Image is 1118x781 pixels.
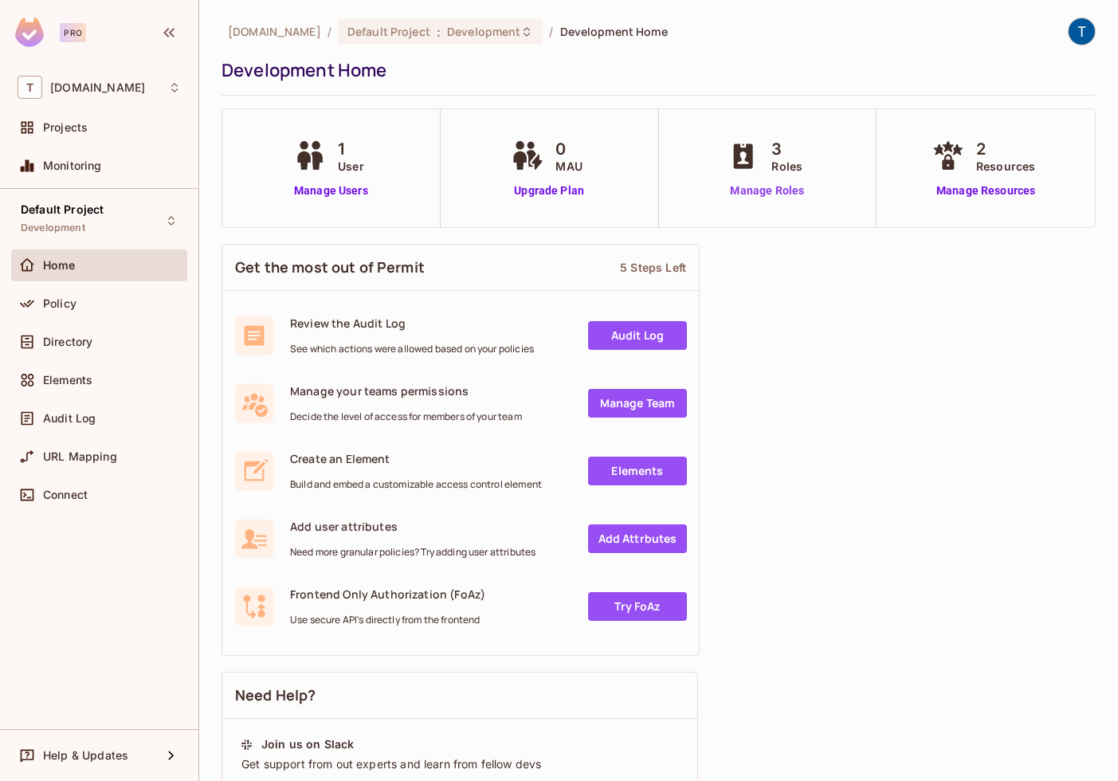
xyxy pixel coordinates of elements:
img: Takeshi Nakamoto [1069,18,1095,45]
div: Development Home [222,58,1088,82]
span: URL Mapping [43,450,117,463]
span: Audit Log [43,412,96,425]
span: Default Project [347,24,430,39]
span: Elements [43,374,92,387]
span: Review the Audit Log [290,316,534,331]
span: User [338,158,364,175]
a: Add Attrbutes [588,524,687,553]
span: T [18,76,42,99]
span: Manage your teams permissions [290,383,522,398]
a: Manage Users [290,182,372,199]
span: the active workspace [228,24,321,39]
span: Development Home [560,24,668,39]
a: Audit Log [588,321,687,350]
span: Help & Updates [43,749,128,762]
span: Resources [976,158,1035,175]
span: Monitoring [43,159,102,172]
span: 3 [771,137,802,161]
span: Workspace: t2.auto [50,81,145,94]
span: Policy [43,297,76,310]
span: Get the most out of Permit [235,257,425,277]
span: Use secure API's directly from the frontend [290,614,485,626]
a: Upgrade Plan [508,182,590,199]
a: Try FoAz [588,592,687,621]
span: MAU [555,158,582,175]
li: / [328,24,331,39]
span: Roles [771,158,802,175]
span: Decide the level of access for members of your team [290,410,522,423]
span: Development [447,24,520,39]
span: 2 [976,137,1035,161]
span: Projects [43,121,88,134]
div: 5 Steps Left [620,260,686,275]
a: Manage Team [588,389,687,418]
span: Default Project [21,203,104,216]
a: Manage Roles [724,182,810,199]
a: Manage Resources [928,182,1043,199]
span: Directory [43,336,92,348]
li: / [549,24,553,39]
span: Build and embed a customizable access control element [290,478,542,491]
span: Connect [43,489,88,501]
span: See which actions were allowed based on your policies [290,343,534,355]
span: Frontend Only Authorization (FoAz) [290,587,485,602]
span: Development [21,222,85,234]
a: Elements [588,457,687,485]
span: Need more granular policies? Try adding user attributes [290,546,535,559]
span: Add user attributes [290,519,535,534]
span: Need Help? [235,685,316,705]
span: 0 [555,137,582,161]
div: Get support from out experts and learn from fellow devs [240,756,680,772]
img: SReyMgAAAABJRU5ErkJggg== [15,18,44,47]
div: Pro [60,23,86,42]
div: Join us on Slack [261,736,354,752]
span: Home [43,259,76,272]
span: : [436,26,441,38]
span: Create an Element [290,451,542,466]
span: 1 [338,137,364,161]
